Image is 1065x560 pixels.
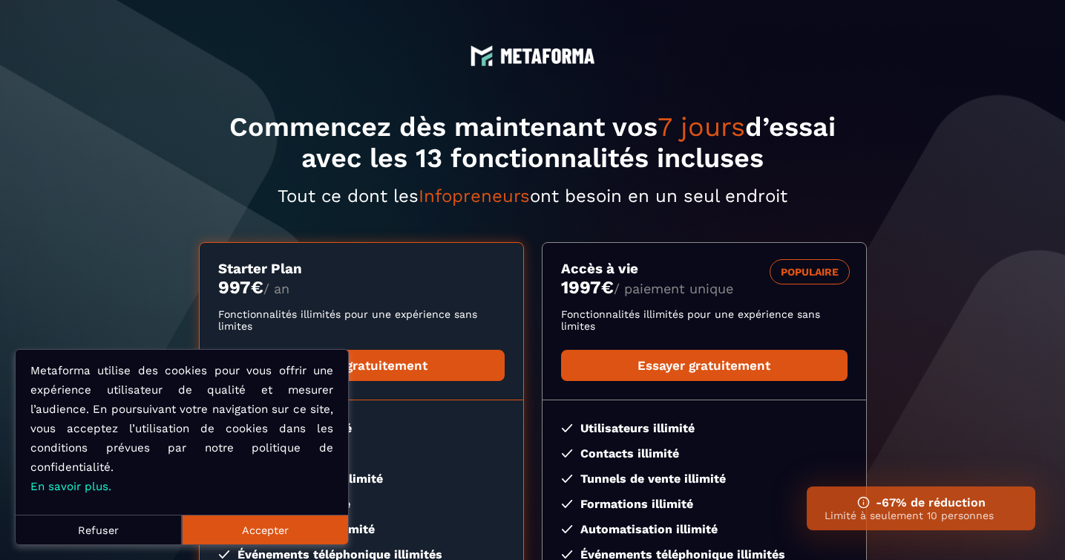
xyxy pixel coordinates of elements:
currency: € [601,277,614,298]
h3: Starter Plan [218,261,505,277]
li: Tunnels de vente illimité [561,472,848,486]
img: ifno [857,496,870,509]
span: Infopreneurs [419,186,530,206]
currency: € [251,277,263,298]
img: checked [561,500,573,508]
span: / an [263,281,289,296]
p: Metaforma utilise des cookies pour vous offrir une expérience utilisateur de qualité et mesurer l... [30,361,333,496]
li: Formations illimité [218,497,505,511]
a: Essayer gratuitement [561,350,848,381]
li: Automatisation illimité [218,522,505,536]
button: Refuser [16,515,182,544]
img: logo [471,45,493,67]
img: checked [561,424,573,432]
div: POPULAIRE [770,259,850,284]
h3: -67% de réduction [825,495,1018,509]
li: Utilisateurs illimité [561,421,848,435]
money: 997 [218,277,263,298]
p: Tout ce dont les ont besoin en un seul endroit [199,186,867,206]
button: Accepter [182,515,348,544]
span: / paiement unique [614,281,733,296]
li: Contacts illimité [561,446,848,460]
a: Essayer gratuitement [218,350,505,381]
p: Fonctionnalités illimités pour une expérience sans limites [561,308,848,332]
img: checked [561,525,573,533]
span: 7 jours [658,111,745,143]
li: Utilisateurs illimité [218,421,505,435]
img: checked [561,550,573,559]
li: Tunnels de vente illimité [218,472,505,486]
money: 1997 [561,277,614,298]
p: Limité à seulement 10 personnes [825,509,1018,521]
h1: Commencez dès maintenant vos d’essai avec les 13 fonctionnalités incluses [199,111,867,174]
img: checked [561,475,573,483]
img: checked [561,449,573,458]
p: Fonctionnalités illimités pour une expérience sans limites [218,308,505,332]
img: checked [218,550,230,559]
h3: Accès à vie [561,261,848,277]
li: Formations illimité [561,497,848,511]
li: Contacts illimité [218,446,505,460]
li: Automatisation illimité [561,522,848,536]
a: En savoir plus. [30,480,111,493]
img: logo [500,48,595,64]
